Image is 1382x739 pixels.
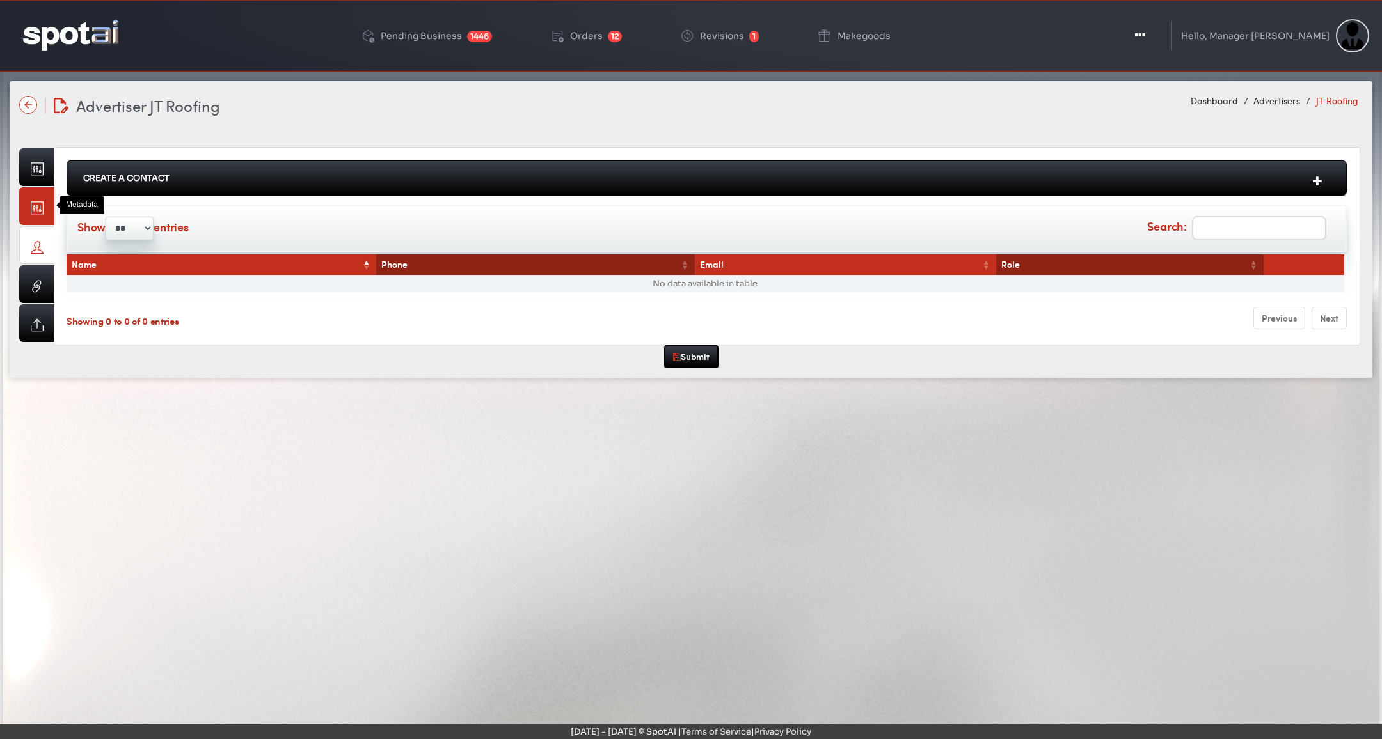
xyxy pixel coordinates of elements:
[806,8,901,64] a: Makegoods
[77,217,189,243] label: Show entries
[76,95,219,116] span: Advertiser JT Roofing
[1147,216,1326,243] label: Search:
[67,276,1344,292] td: No data available in table
[350,8,502,64] a: Pending Business 1446
[749,31,759,42] span: 1
[1192,216,1326,240] input: Search:
[754,726,811,737] a: Privacy Policy
[1303,94,1358,107] li: JT Roofing
[54,98,68,113] img: edit-document.svg
[360,28,376,43] img: deployed-code-history.png
[1264,254,1344,276] th: &nbsp;
[1336,19,1369,52] img: Sterling Cooper & Partners
[700,31,744,40] div: Revisions
[996,254,1264,276] th: Role: activate to sort column ascending
[1181,31,1330,40] div: Hello, Manager [PERSON_NAME]
[681,726,751,737] a: Terms of Service
[67,254,376,276] th: Name: activate to sort column descending
[376,254,695,276] th: Phone: activate to sort column ascending
[539,8,632,64] a: Orders 12
[1191,94,1238,107] a: Dashboard
[608,31,622,42] span: 12
[838,31,891,40] div: Makegoods
[60,196,104,214] div: Metadata
[1253,94,1300,107] a: Advertisers
[664,345,719,368] button: Submit
[381,31,462,40] div: Pending Business
[669,8,769,64] a: Revisions 1
[23,20,118,50] img: logo-reversed.png
[19,96,37,114] img: name-arrow-back-state-default-icon-true-icon-only-true-type.svg
[679,28,695,43] img: change-circle.png
[106,217,154,240] select: Showentries
[695,254,996,276] th: Email: activate to sort column ascending
[67,306,595,331] div: Showing 0 to 0 of 0 entries
[467,31,492,42] span: 1446
[550,28,565,43] img: order-play.png
[67,160,1347,196] div: Create A Contact
[1171,22,1172,50] img: line-1.svg
[45,98,46,113] img: line-12.svg
[570,31,603,40] div: Orders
